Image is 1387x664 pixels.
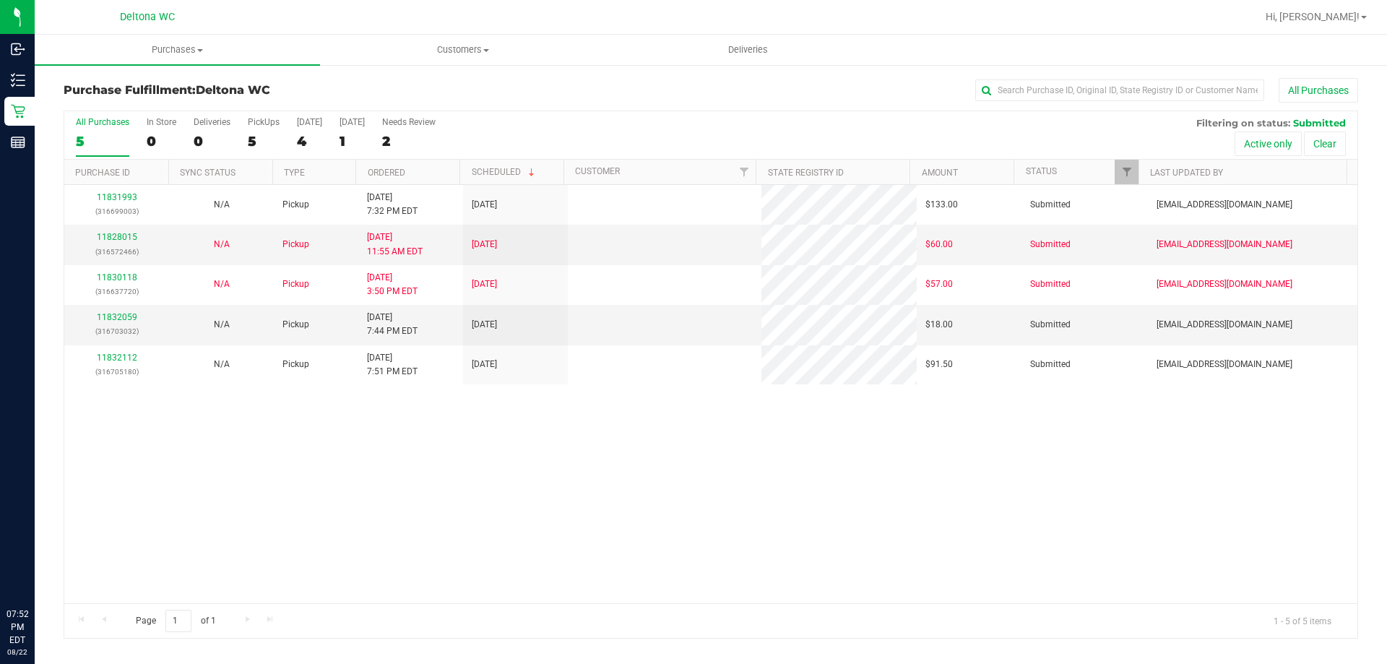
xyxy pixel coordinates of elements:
span: Submitted [1030,198,1071,212]
div: 4 [297,133,322,150]
span: [EMAIL_ADDRESS][DOMAIN_NAME] [1157,358,1292,371]
span: Deliveries [709,43,787,56]
span: 1 - 5 of 5 items [1262,610,1343,631]
button: All Purchases [1279,78,1358,103]
inline-svg: Retail [11,104,25,118]
p: (316637720) [73,285,160,298]
span: $91.50 [925,358,953,371]
inline-svg: Inbound [11,42,25,56]
span: Submitted [1030,318,1071,332]
div: Needs Review [382,117,436,127]
span: Submitted [1030,277,1071,291]
p: (316699003) [73,204,160,218]
a: Purchases [35,35,320,65]
a: Last Updated By [1150,168,1223,178]
button: N/A [214,318,230,332]
div: All Purchases [76,117,129,127]
span: [DATE] [472,277,497,291]
span: Pickup [282,318,309,332]
a: Filter [1115,160,1138,184]
span: [DATE] [472,318,497,332]
span: [DATE] 3:50 PM EDT [367,271,418,298]
div: 5 [248,133,280,150]
inline-svg: Inventory [11,73,25,87]
span: Not Applicable [214,319,230,329]
button: N/A [214,277,230,291]
h3: Purchase Fulfillment: [64,84,495,97]
span: Pickup [282,277,309,291]
span: $18.00 [925,318,953,332]
span: Not Applicable [214,239,230,249]
span: [EMAIL_ADDRESS][DOMAIN_NAME] [1157,238,1292,251]
a: State Registry ID [768,168,844,178]
span: Not Applicable [214,199,230,210]
input: 1 [165,610,191,632]
span: [DATE] [472,238,497,251]
a: Amount [922,168,958,178]
iframe: Resource center unread badge [43,546,60,564]
a: Filter [732,160,756,184]
button: Active only [1235,131,1302,156]
span: Deltona WC [196,83,270,97]
div: In Store [147,117,176,127]
a: Purchase ID [75,168,130,178]
span: [DATE] [472,198,497,212]
input: Search Purchase ID, Original ID, State Registry ID or Customer Name... [975,79,1264,101]
a: 11831993 [97,192,137,202]
span: [EMAIL_ADDRESS][DOMAIN_NAME] [1157,277,1292,291]
button: N/A [214,238,230,251]
span: $57.00 [925,277,953,291]
iframe: Resource center [14,548,58,592]
p: (316703032) [73,324,160,338]
button: N/A [214,358,230,371]
div: 2 [382,133,436,150]
a: 11832112 [97,353,137,363]
span: Page of 1 [124,610,228,632]
span: Not Applicable [214,359,230,369]
div: 1 [340,133,365,150]
span: [DATE] 7:32 PM EDT [367,191,418,218]
span: Filtering on status: [1196,117,1290,129]
div: [DATE] [340,117,365,127]
span: [DATE] 7:51 PM EDT [367,351,418,379]
div: 5 [76,133,129,150]
span: Submitted [1030,358,1071,371]
a: Type [284,168,305,178]
span: [DATE] 7:44 PM EDT [367,311,418,338]
span: Submitted [1030,238,1071,251]
p: (316705180) [73,365,160,379]
div: Deliveries [194,117,230,127]
span: $60.00 [925,238,953,251]
div: [DATE] [297,117,322,127]
span: [EMAIL_ADDRESS][DOMAIN_NAME] [1157,198,1292,212]
span: Submitted [1293,117,1346,129]
span: Hi, [PERSON_NAME]! [1266,11,1360,22]
div: 0 [147,133,176,150]
a: Customers [320,35,605,65]
span: [DATE] [472,358,497,371]
a: 11828015 [97,232,137,242]
span: Customers [321,43,605,56]
div: PickUps [248,117,280,127]
a: Deliveries [605,35,891,65]
a: 11832059 [97,312,137,322]
inline-svg: Reports [11,135,25,150]
span: Pickup [282,198,309,212]
a: Scheduled [472,167,537,177]
a: Customer [575,166,620,176]
span: [EMAIL_ADDRESS][DOMAIN_NAME] [1157,318,1292,332]
a: Status [1026,166,1057,176]
span: Deltona WC [120,11,175,23]
span: Pickup [282,238,309,251]
span: Purchases [35,43,320,56]
button: Clear [1304,131,1346,156]
span: Pickup [282,358,309,371]
p: (316572466) [73,245,160,259]
span: $133.00 [925,198,958,212]
p: 08/22 [7,647,28,657]
span: [DATE] 11:55 AM EDT [367,230,423,258]
a: Sync Status [180,168,236,178]
p: 07:52 PM EDT [7,608,28,647]
button: N/A [214,198,230,212]
span: Not Applicable [214,279,230,289]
